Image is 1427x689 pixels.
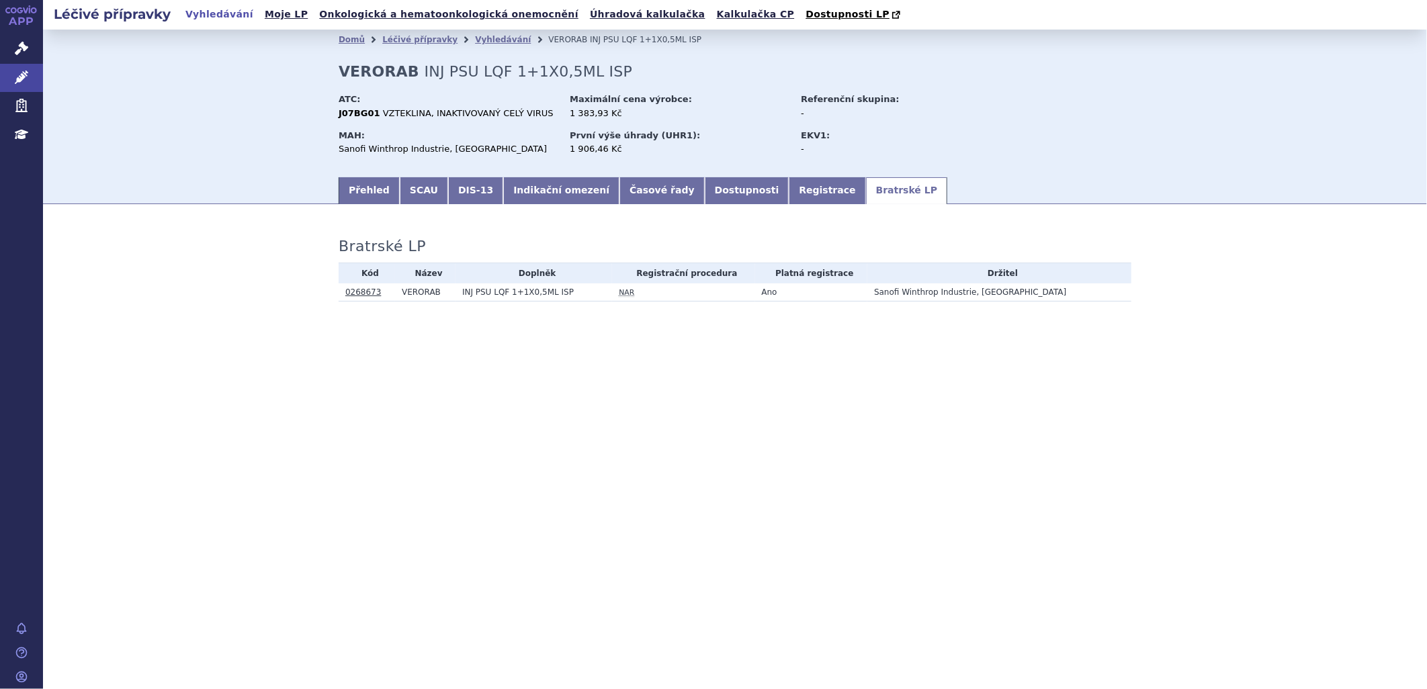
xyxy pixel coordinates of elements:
[619,177,705,204] a: Časové řady
[456,263,612,283] th: Doplněk
[339,143,557,155] div: Sanofi Winthrop Industrie, [GEOGRAPHIC_DATA]
[448,177,503,204] a: DIS-13
[339,238,426,255] h3: Bratrské LP
[339,35,365,44] a: Domů
[619,288,634,297] abbr: registrace národním postupem
[315,5,582,24] a: Onkologická a hematoonkologická onemocnění
[713,5,799,24] a: Kalkulačka CP
[400,177,448,204] a: SCAU
[586,5,709,24] a: Úhradová kalkulačka
[43,5,181,24] h2: Léčivé přípravky
[425,63,632,80] span: INJ PSU LQF 1+1X0,5ML ISP
[382,35,458,44] a: Léčivé přípravky
[801,94,899,104] strong: Referenční skupina:
[339,63,419,80] strong: VERORAB
[866,177,947,204] a: Bratrské LP
[755,263,868,283] th: Platná registrace
[548,35,587,44] span: VERORAB
[339,108,380,118] strong: J07BG01
[339,94,361,104] strong: ATC:
[395,263,456,283] th: Název
[590,35,701,44] span: INJ PSU LQF 1+1X0,5ML ISP
[867,263,1131,283] th: Držitel
[395,283,456,302] td: VERORAB
[339,263,395,283] th: Kód
[801,130,830,140] strong: EKV1:
[261,5,312,24] a: Moje LP
[789,177,865,204] a: Registrace
[570,130,700,140] strong: První výše úhrady (UHR1):
[570,143,788,155] div: 1 906,46 Kč
[705,177,789,204] a: Dostupnosti
[456,283,612,302] td: INJ PSU LQF 1+1X0,5ML ISP
[867,283,1131,302] td: Sanofi Winthrop Industrie, [GEOGRAPHIC_DATA]
[345,287,381,297] a: 0268673
[801,143,952,155] div: -
[503,177,619,204] a: Indikační omezení
[801,107,952,120] div: -
[570,94,692,104] strong: Maximální cena výrobce:
[802,5,907,24] a: Dostupnosti LP
[383,108,554,118] span: VZTEKLINA, INAKTIVOVANÝ CELÝ VIRUS
[612,263,754,283] th: Registrační procedura
[181,5,257,24] a: Vyhledávání
[339,177,400,204] a: Přehled
[570,107,788,120] div: 1 383,93 Kč
[806,9,890,19] span: Dostupnosti LP
[339,130,365,140] strong: MAH:
[475,35,531,44] a: Vyhledávání
[755,283,868,302] td: Ano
